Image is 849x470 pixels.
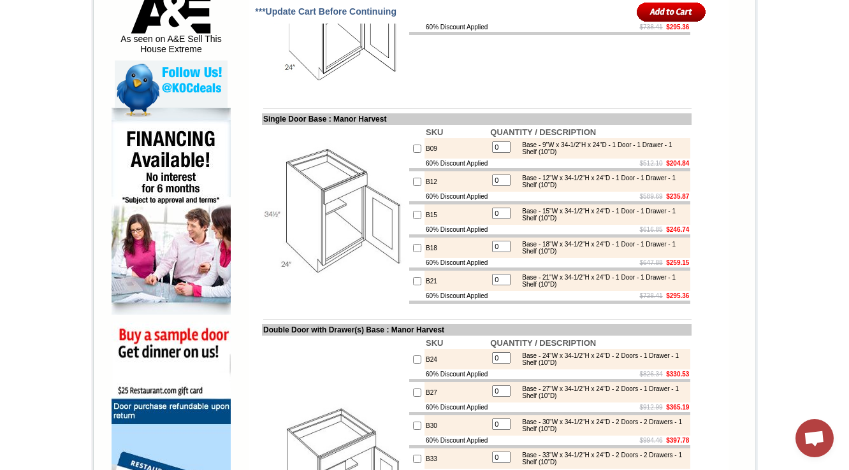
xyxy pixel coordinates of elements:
[666,193,689,200] b: $235.87
[69,58,108,72] td: [PERSON_NAME] Yellow Walnut
[34,58,67,71] td: Alabaster Shaker
[110,58,149,72] td: [PERSON_NAME] White Shaker
[424,369,489,379] td: 60% Discount Applied
[424,258,489,267] td: 60% Discount Applied
[424,402,489,412] td: 60% Discount Applied
[426,338,443,348] b: SKU
[666,226,689,233] b: $246.74
[640,404,663,411] s: $912.99
[490,127,596,137] b: QUANTITY / DESCRIPTION
[666,24,689,31] b: $295.36
[424,271,489,291] td: B21
[424,448,489,469] td: B33
[15,5,103,12] b: Price Sheet View in PDF Format
[516,174,687,189] div: Base - 12"W x 34-1/2"H x 24"D - 1 Door - 1 Drawer - 1 Shelf (10"D)
[666,160,689,167] b: $204.84
[424,171,489,192] td: B12
[516,141,687,155] div: Base - 9"W x 34-1/2"H x 24"D - 1 Door - 1 Drawer - 1 Shelf (10"D)
[516,385,687,399] div: Base - 27"W x 34-1/2"H x 24"D - 2 Doors - 1 Drawer - 1 Shelf (10"D)
[640,24,663,31] s: $738.41
[516,452,687,466] div: Base - 33"W x 34-1/2"H x 24"D - 2 Doors - 2 Drawers - 1 Shelf (10"D)
[666,371,689,378] b: $330.53
[426,127,443,137] b: SKU
[424,225,489,234] td: 60% Discount Applied
[640,259,663,266] s: $647.88
[184,58,217,71] td: Bellmonte Maple
[795,419,834,457] a: Open chat
[424,415,489,436] td: B30
[424,291,489,301] td: 60% Discount Applied
[640,160,663,167] s: $512.10
[424,436,489,445] td: 60% Discount Applied
[640,437,663,444] s: $994.46
[262,113,692,125] td: Single Door Base : Manor Harvest
[262,324,692,336] td: Double Door with Drawer(s) Base : Manor Harvest
[424,22,489,32] td: 60% Discount Applied
[2,3,12,13] img: pdf.png
[640,292,663,299] s: $738.41
[255,6,396,17] span: ***Update Cart Before Continuing
[424,192,489,201] td: 60% Discount Applied
[666,437,689,444] b: $397.78
[516,352,687,366] div: Base - 24"W x 34-1/2"H x 24"D - 2 Doors - 1 Drawer - 1 Shelf (10"D)
[150,58,182,71] td: Baycreek Gray
[640,371,663,378] s: $826.34
[424,159,489,168] td: 60% Discount Applied
[490,338,596,348] b: QUANTITY / DESCRIPTION
[263,143,407,287] img: Single Door Base
[424,349,489,369] td: B24
[666,292,689,299] b: $295.36
[424,204,489,225] td: B15
[516,241,687,255] div: Base - 18"W x 34-1/2"H x 24"D - 1 Door - 1 Drawer - 1 Shelf (10"D)
[666,404,689,411] b: $365.19
[640,226,663,233] s: $616.85
[424,138,489,159] td: B09
[640,193,663,200] s: $589.69
[637,1,706,22] input: Add to Cart
[666,259,689,266] b: $259.15
[516,208,687,222] div: Base - 15"W x 34-1/2"H x 24"D - 1 Door - 1 Drawer - 1 Shelf (10"D)
[15,2,103,13] a: Price Sheet View in PDF Format
[516,418,687,432] div: Base - 30"W x 34-1/2"H x 24"D - 2 Doors - 2 Drawers - 1 Shelf (10"D)
[516,274,687,288] div: Base - 21"W x 34-1/2"H x 24"D - 1 Door - 1 Drawer - 1 Shelf (10"D)
[424,238,489,258] td: B18
[219,58,258,72] td: [PERSON_NAME] Blue Shaker
[424,382,489,402] td: B27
